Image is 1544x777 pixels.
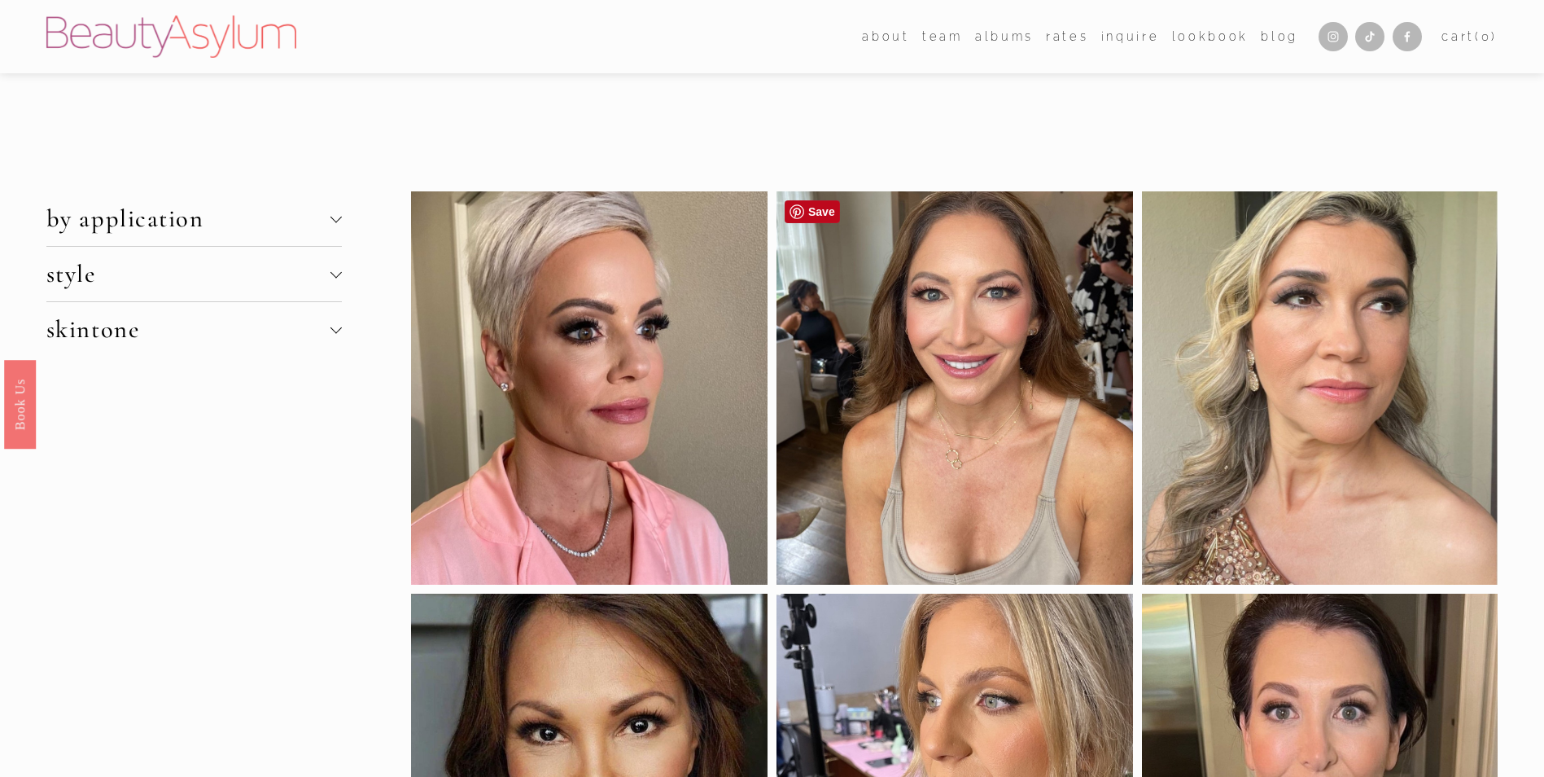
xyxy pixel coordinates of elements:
button: style [46,247,342,301]
button: skintone [46,302,342,357]
a: 0 items in cart [1441,26,1498,48]
a: Inquire [1101,24,1160,48]
a: Rates [1046,24,1088,48]
a: Blog [1261,24,1298,48]
img: Beauty Asylum | Bridal Hair &amp; Makeup Charlotte &amp; Atlanta [46,15,296,58]
span: by application [46,204,330,234]
span: ( ) [1475,29,1498,43]
a: folder dropdown [862,24,909,48]
a: folder dropdown [922,24,963,48]
span: team [922,26,963,48]
a: Pin it! [785,200,840,223]
a: Lookbook [1172,24,1249,48]
button: by application [46,191,342,246]
span: about [862,26,909,48]
a: Instagram [1319,22,1348,51]
span: skintone [46,314,330,345]
a: Facebook [1393,22,1422,51]
a: albums [975,24,1034,48]
span: 0 [1481,29,1492,43]
a: Book Us [4,360,36,449]
a: TikTok [1355,22,1384,51]
span: style [46,259,330,289]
